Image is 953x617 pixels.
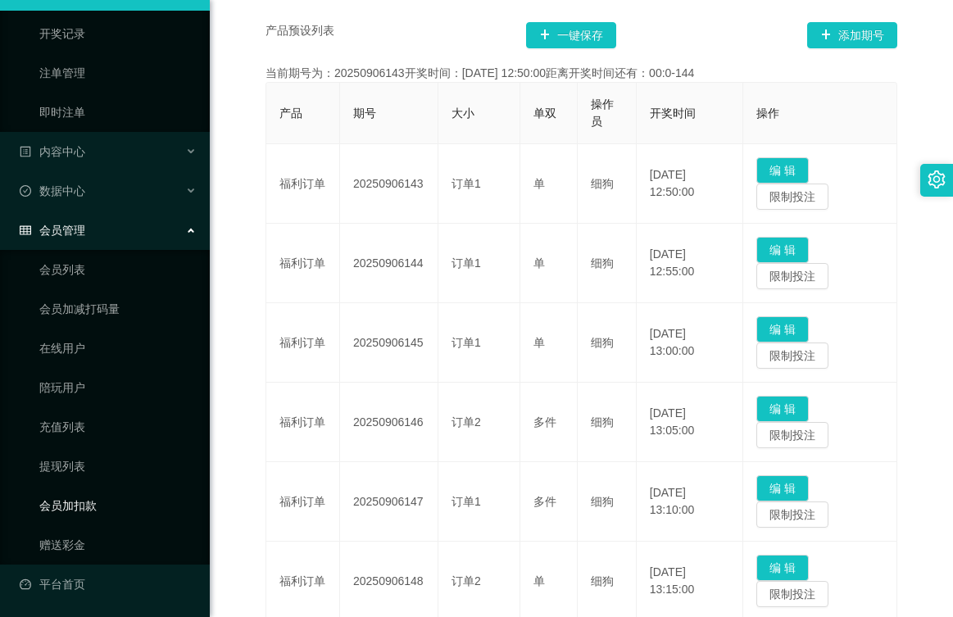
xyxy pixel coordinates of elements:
[39,253,197,286] a: 会员列表
[340,383,438,462] td: 20250906146
[756,501,828,528] button: 限制投注
[578,224,637,303] td: 细狗
[928,170,946,188] i: 图标: setting
[353,107,376,120] span: 期号
[265,22,334,48] span: 产品预设列表
[533,574,545,588] span: 单
[39,293,197,325] a: 会员加减打码量
[533,256,545,270] span: 单
[39,411,197,443] a: 充值列表
[756,107,779,120] span: 操作
[452,574,481,588] span: 订单2
[452,177,481,190] span: 订单1
[39,450,197,483] a: 提现列表
[591,98,614,128] span: 操作员
[39,96,197,129] a: 即时注单
[266,462,340,542] td: 福利订单
[20,146,31,157] i: 图标: profile
[578,303,637,383] td: 细狗
[39,57,197,89] a: 注单管理
[265,65,897,82] div: 当前期号为：20250906143开奖时间：[DATE] 12:50:00距离开奖时间还有：00:0-144
[637,303,743,383] td: [DATE] 13:00:00
[20,145,85,158] span: 内容中心
[266,144,340,224] td: 福利订单
[578,383,637,462] td: 细狗
[452,495,481,508] span: 订单1
[756,581,828,607] button: 限制投注
[533,177,545,190] span: 单
[20,224,85,237] span: 会员管理
[39,17,197,50] a: 开奖记录
[637,383,743,462] td: [DATE] 13:05:00
[39,489,197,522] a: 会员加扣款
[266,383,340,462] td: 福利订单
[20,568,197,601] a: 图标: dashboard平台首页
[756,475,809,501] button: 编 辑
[756,422,828,448] button: 限制投注
[340,303,438,383] td: 20250906145
[279,107,302,120] span: 产品
[637,224,743,303] td: [DATE] 12:55:00
[756,184,828,210] button: 限制投注
[452,107,474,120] span: 大小
[39,332,197,365] a: 在线用户
[39,529,197,561] a: 赠送彩金
[650,107,696,120] span: 开奖时间
[340,462,438,542] td: 20250906147
[578,462,637,542] td: 细狗
[756,396,809,422] button: 编 辑
[266,224,340,303] td: 福利订单
[533,495,556,508] span: 多件
[266,303,340,383] td: 福利订单
[20,184,85,197] span: 数据中心
[452,336,481,349] span: 订单1
[756,555,809,581] button: 编 辑
[20,225,31,236] i: 图标: table
[340,224,438,303] td: 20250906144
[452,256,481,270] span: 订单1
[20,185,31,197] i: 图标: check-circle-o
[756,316,809,343] button: 编 辑
[533,107,556,120] span: 单双
[578,144,637,224] td: 细狗
[340,144,438,224] td: 20250906143
[452,415,481,429] span: 订单2
[807,22,897,48] button: 图标: plus添加期号
[756,263,828,289] button: 限制投注
[533,336,545,349] span: 单
[526,22,616,48] button: 图标: plus一键保存
[756,343,828,369] button: 限制投注
[533,415,556,429] span: 多件
[39,371,197,404] a: 陪玩用户
[637,144,743,224] td: [DATE] 12:50:00
[756,157,809,184] button: 编 辑
[756,237,809,263] button: 编 辑
[637,462,743,542] td: [DATE] 13:10:00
